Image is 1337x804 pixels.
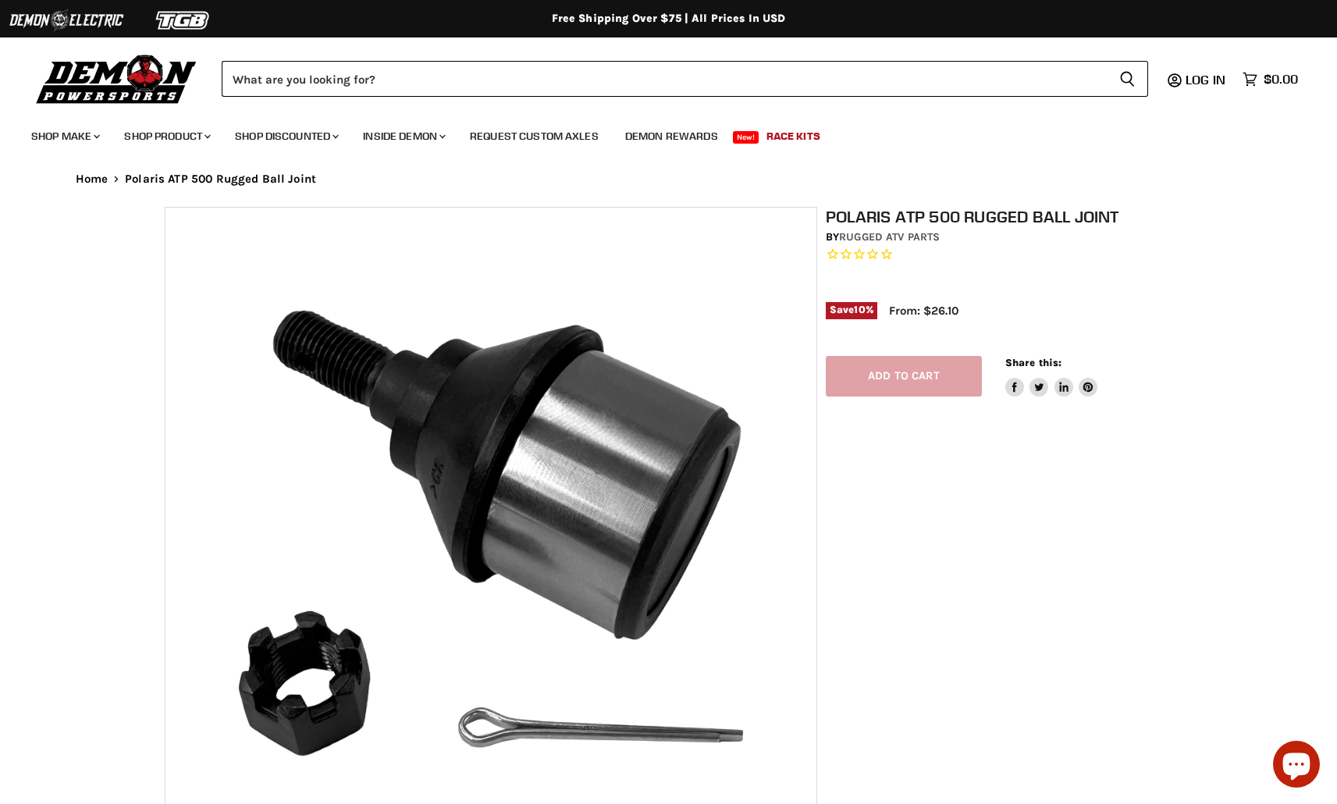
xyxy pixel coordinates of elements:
input: Search [222,61,1107,97]
a: Shop Make [20,120,109,152]
img: Demon Powersports [31,51,202,106]
ul: Main menu [20,114,1294,152]
span: Share this: [1005,357,1061,368]
nav: Breadcrumbs [44,173,1293,186]
a: $0.00 [1235,68,1306,91]
a: Log in [1179,73,1235,87]
a: Rugged ATV Parts [839,230,940,244]
img: TGB Logo 2 [125,5,242,35]
span: 10 [854,304,865,315]
a: Shop Discounted [223,120,348,152]
inbox-online-store-chat: Shopify online store chat [1268,741,1325,792]
a: Request Custom Axles [458,120,610,152]
span: Rated 0.0 out of 5 stars 0 reviews [826,247,1182,263]
img: Demon Electric Logo 2 [8,5,125,35]
h1: Polaris ATP 500 Rugged Ball Joint [826,207,1182,226]
div: by [826,229,1182,246]
span: New! [733,131,759,144]
button: Search [1107,61,1148,97]
form: Product [222,61,1148,97]
a: Race Kits [755,120,832,152]
a: Demon Rewards [613,120,730,152]
aside: Share this: [1005,356,1098,397]
span: $0.00 [1264,72,1298,87]
span: From: $26.10 [889,304,958,318]
div: Free Shipping Over $75 | All Prices In USD [44,12,1293,26]
span: Log in [1186,72,1225,87]
a: Inside Demon [351,120,455,152]
span: Save % [826,302,877,319]
a: Shop Product [112,120,220,152]
span: Polaris ATP 500 Rugged Ball Joint [125,173,316,186]
a: Home [76,173,108,186]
